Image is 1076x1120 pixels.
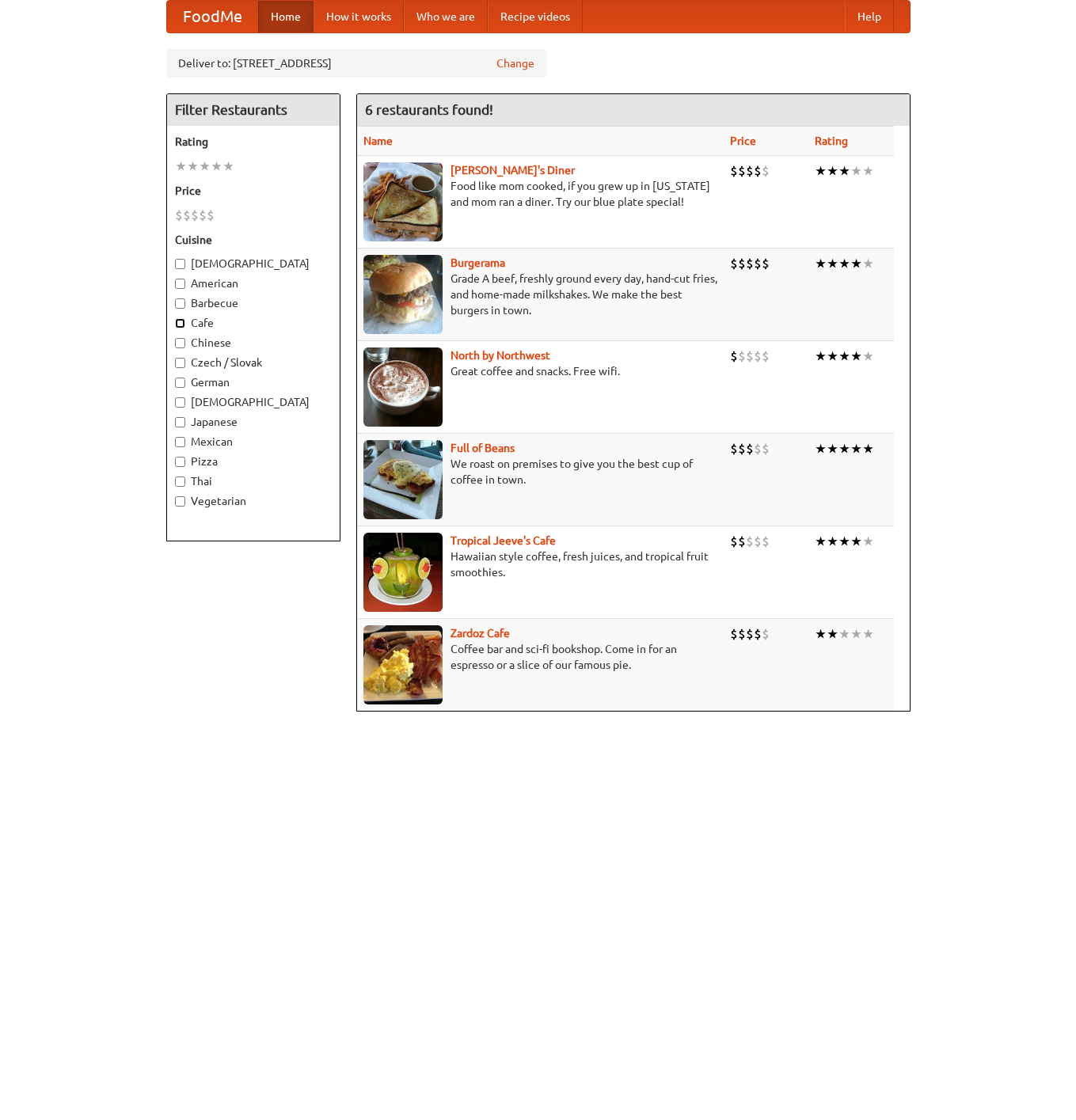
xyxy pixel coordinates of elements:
[175,355,332,370] label: Czech / Slovak
[175,374,332,390] label: German
[738,440,746,457] li: $
[850,162,862,180] li: ★
[175,295,332,311] label: Barbecue
[175,394,332,410] label: [DEMOGRAPHIC_DATA]
[838,533,850,550] li: ★
[175,134,332,150] h5: Rating
[754,255,762,272] li: $
[850,255,862,272] li: ★
[488,1,583,32] a: Recipe videos
[183,207,191,224] li: $
[746,533,754,550] li: $
[730,625,738,643] li: $
[167,94,340,126] h4: Filter Restaurants
[175,496,185,507] input: Vegetarian
[762,533,770,550] li: $
[363,347,443,427] img: north.jpg
[762,347,770,365] li: $
[815,625,827,643] li: ★
[314,1,404,32] a: How it works
[815,440,827,457] li: ★
[862,162,874,180] li: ★
[451,256,505,269] a: Burgerama
[175,378,185,388] input: German
[827,255,838,272] li: ★
[862,533,874,550] li: ★
[754,625,762,643] li: $
[175,207,183,224] li: $
[175,335,332,351] label: Chinese
[762,440,770,457] li: $
[451,164,575,177] a: [PERSON_NAME]'s Diner
[175,437,185,447] input: Mexican
[762,162,770,180] li: $
[746,162,754,180] li: $
[850,625,862,643] li: ★
[730,440,738,457] li: $
[199,158,211,175] li: ★
[451,534,556,547] a: Tropical Jeeve's Cafe
[175,454,332,469] label: Pizza
[746,347,754,365] li: $
[730,255,738,272] li: $
[451,442,515,454] a: Full of Beans
[862,440,874,457] li: ★
[815,533,827,550] li: ★
[754,440,762,457] li: $
[730,347,738,365] li: $
[363,625,443,704] img: zardoz.jpg
[862,347,874,365] li: ★
[738,625,746,643] li: $
[363,162,443,241] img: sallys.jpg
[754,347,762,365] li: $
[738,347,746,365] li: $
[404,1,488,32] a: Who we are
[815,347,827,365] li: ★
[207,207,215,224] li: $
[365,102,493,117] ng-pluralize: 6 restaurants found!
[850,347,862,365] li: ★
[838,347,850,365] li: ★
[363,641,717,673] p: Coffee bar and sci-fi bookshop. Come in for an espresso or a slice of our famous pie.
[175,397,185,408] input: [DEMOGRAPHIC_DATA]
[175,275,332,291] label: American
[175,434,332,450] label: Mexican
[175,318,185,328] input: Cafe
[746,255,754,272] li: $
[827,533,838,550] li: ★
[363,440,443,519] img: beans.jpg
[363,456,717,488] p: We roast on premises to give you the best cup of coffee in town.
[175,259,185,269] input: [DEMOGRAPHIC_DATA]
[845,1,894,32] a: Help
[175,298,185,309] input: Barbecue
[363,255,443,334] img: burgerama.jpg
[363,135,393,147] a: Name
[762,255,770,272] li: $
[191,207,199,224] li: $
[451,349,550,362] a: North by Northwest
[175,338,185,348] input: Chinese
[827,440,838,457] li: ★
[175,315,332,331] label: Cafe
[838,625,850,643] li: ★
[815,135,848,147] a: Rating
[730,135,756,147] a: Price
[175,232,332,248] h5: Cuisine
[862,625,874,643] li: ★
[175,493,332,509] label: Vegetarian
[363,178,717,210] p: Food like mom cooked, if you grew up in [US_STATE] and mom ran a diner. Try our blue plate special!
[827,625,838,643] li: ★
[754,162,762,180] li: $
[199,207,207,224] li: $
[166,49,546,78] div: Deliver to: [STREET_ADDRESS]
[175,279,185,289] input: American
[815,162,827,180] li: ★
[175,417,185,427] input: Japanese
[738,533,746,550] li: $
[496,55,534,71] a: Change
[838,162,850,180] li: ★
[862,255,874,272] li: ★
